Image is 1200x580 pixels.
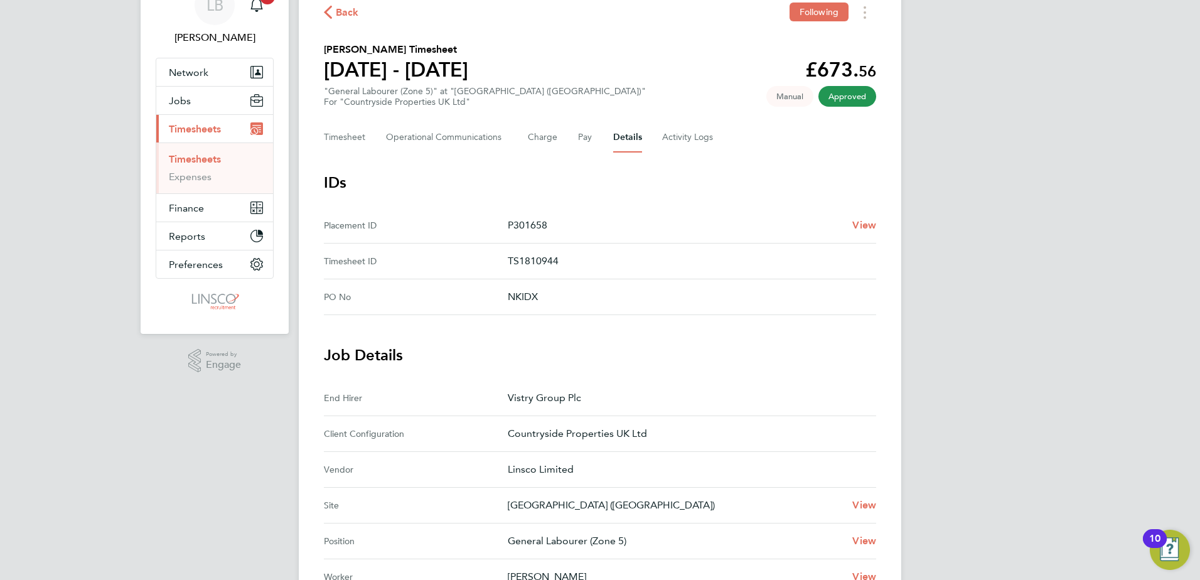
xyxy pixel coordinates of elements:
a: Powered byEngage [188,349,242,373]
span: View [852,499,876,511]
span: View [852,535,876,547]
button: Pay [578,122,593,153]
p: Vistry Group Plc [508,390,866,405]
a: Expenses [169,171,212,183]
button: Open Resource Center, 10 new notifications [1150,530,1190,570]
button: Timesheet [324,122,366,153]
button: Activity Logs [662,122,715,153]
span: Engage [206,360,241,370]
button: Details [613,122,642,153]
h1: [DATE] - [DATE] [324,57,468,82]
a: View [852,218,876,233]
a: View [852,498,876,513]
a: View [852,534,876,549]
span: This timesheet was manually created. [766,86,813,107]
span: Network [169,67,208,78]
h3: Job Details [324,345,876,365]
span: Reports [169,230,205,242]
p: [GEOGRAPHIC_DATA] ([GEOGRAPHIC_DATA]) [508,498,842,513]
div: Client Configuration [324,426,508,441]
a: Go to home page [156,291,274,311]
span: Finance [169,202,204,214]
div: Vendor [324,462,508,477]
span: This timesheet has been approved. [818,86,876,107]
button: Timesheets [156,115,273,142]
button: Preferences [156,250,273,278]
button: Jobs [156,87,273,114]
span: Jobs [169,95,191,107]
span: Back [336,5,359,20]
div: End Hirer [324,390,508,405]
button: Back [324,4,359,20]
div: For "Countryside Properties UK Ltd" [324,97,646,107]
p: General Labourer (Zone 5) [508,534,842,549]
span: Powered by [206,349,241,360]
div: Position [324,534,508,549]
p: Linsco Limited [508,462,866,477]
span: View [852,219,876,231]
button: Finance [156,194,273,222]
p: Countryside Properties UK Ltd [508,426,866,441]
h3: IDs [324,173,876,193]
button: Following [790,3,849,21]
a: Timesheets [169,153,221,165]
p: NKIDX [508,289,866,304]
div: Timesheet ID [324,254,508,269]
span: Lauren Butler [156,30,274,45]
span: Preferences [169,259,223,271]
button: Network [156,58,273,86]
button: Reports [156,222,273,250]
div: "General Labourer (Zone 5)" at "[GEOGRAPHIC_DATA] ([GEOGRAPHIC_DATA])" [324,86,646,107]
img: linsco-logo-retina.png [188,291,240,311]
button: Operational Communications [386,122,508,153]
span: Following [800,6,838,18]
span: Timesheets [169,123,221,135]
button: Timesheets Menu [854,3,876,22]
h2: [PERSON_NAME] Timesheet [324,42,468,57]
app-decimal: £673. [805,58,876,82]
div: Timesheets [156,142,273,193]
button: Charge [528,122,558,153]
p: P301658 [508,218,842,233]
div: PO No [324,289,508,304]
div: Site [324,498,508,513]
div: Placement ID [324,218,508,233]
p: TS1810944 [508,254,866,269]
div: 10 [1149,539,1160,555]
span: 56 [859,62,876,80]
